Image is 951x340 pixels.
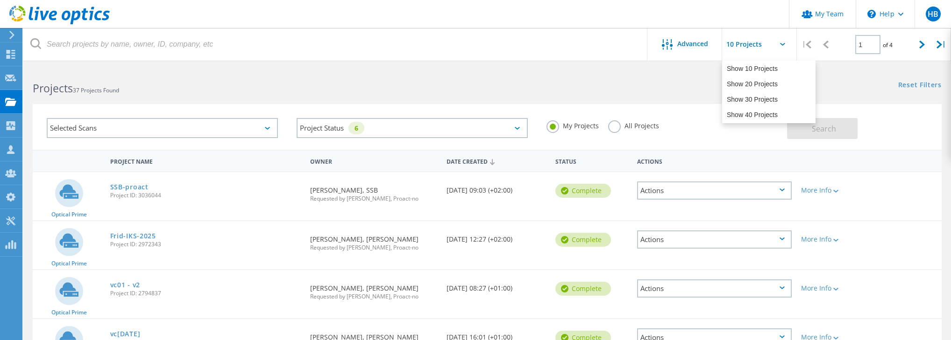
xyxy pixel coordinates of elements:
[812,124,836,134] span: Search
[677,41,708,47] span: Advanced
[632,152,796,169] div: Actions
[442,152,551,170] div: Date Created
[305,221,442,260] div: [PERSON_NAME], [PERSON_NAME]
[867,10,876,18] svg: \n
[9,20,110,26] a: Live Optics Dashboard
[555,233,611,247] div: Complete
[110,233,156,239] a: Frid-IKS-2025
[310,294,437,299] span: Requested by [PERSON_NAME], Proact-no
[723,76,815,92] div: Show 20 Projects
[51,261,87,266] span: Optical Prime
[932,28,951,61] div: |
[23,28,648,61] input: Search projects by name, owner, ID, company, etc
[110,193,301,198] span: Project ID: 3036044
[551,152,632,169] div: Status
[801,285,865,291] div: More Info
[110,242,301,247] span: Project ID: 2972343
[723,92,815,107] div: Show 30 Projects
[442,221,551,252] div: [DATE] 12:27 (+02:00)
[110,184,149,190] a: SSB-proact
[305,152,442,169] div: Owner
[297,118,528,138] div: Project Status
[637,230,791,249] div: Actions
[637,181,791,200] div: Actions
[310,245,437,250] span: Requested by [PERSON_NAME], Proact-no
[801,236,865,243] div: More Info
[110,282,140,288] a: vc01 - v2
[106,152,305,169] div: Project Name
[723,107,815,123] div: Show 40 Projects
[442,270,551,301] div: [DATE] 08:27 (+01:00)
[305,172,442,211] div: [PERSON_NAME], SSB
[310,196,437,201] span: Requested by [PERSON_NAME], Proact-no
[723,61,815,76] div: Show 10 Projects
[608,120,659,129] label: All Projects
[33,81,73,96] b: Projects
[797,28,816,61] div: |
[546,120,599,129] label: My Projects
[110,331,141,337] a: vc[DATE]
[898,82,942,90] a: Reset Filters
[73,86,119,94] span: 37 Projects Found
[348,122,364,134] div: 6
[442,172,551,203] div: [DATE] 09:03 (+02:00)
[555,184,611,198] div: Complete
[110,291,301,296] span: Project ID: 2794837
[555,282,611,296] div: Complete
[51,212,87,217] span: Optical Prime
[51,310,87,315] span: Optical Prime
[928,10,938,18] span: HB
[637,279,791,298] div: Actions
[305,270,442,309] div: [PERSON_NAME], [PERSON_NAME]
[47,118,278,138] div: Selected Scans
[787,118,858,139] button: Search
[801,187,865,194] div: More Info
[883,41,893,49] span: of 4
